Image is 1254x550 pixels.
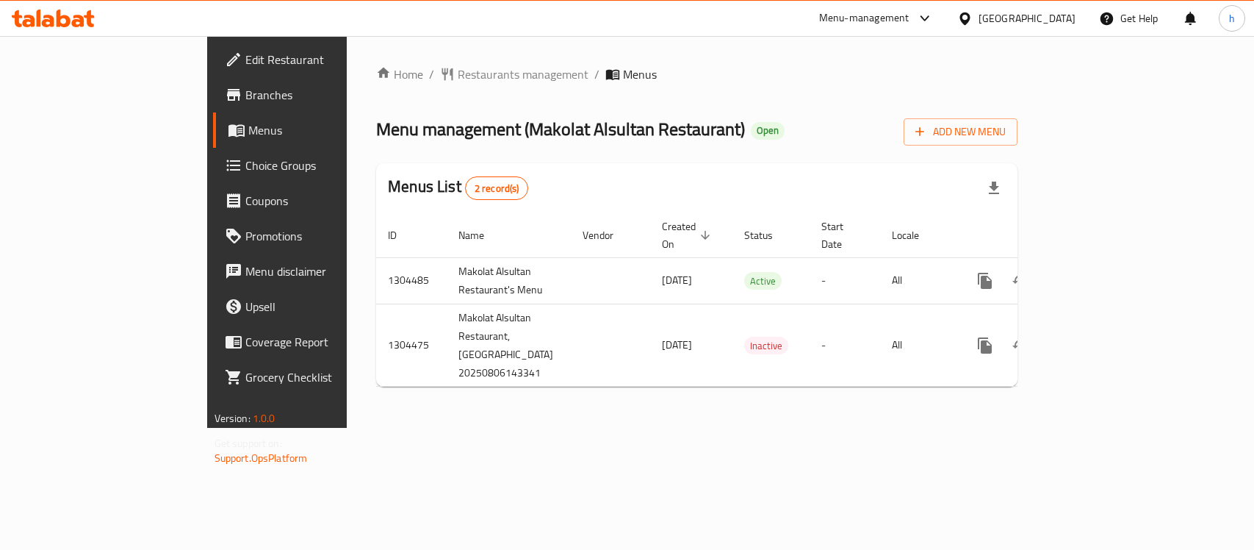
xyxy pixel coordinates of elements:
button: Change Status [1003,263,1038,299]
td: Makolat Alsultan Restaurant's Menu [447,257,571,304]
span: [DATE] [662,271,692,290]
span: Menu management ( Makolat Alsultan Restaurant ) [376,113,745,146]
div: Active [744,272,782,290]
button: Add New Menu [904,118,1017,146]
span: Created On [662,218,715,253]
div: Menu-management [819,10,909,27]
span: Active [744,273,782,290]
span: [DATE] [662,335,692,354]
div: [GEOGRAPHIC_DATA] [979,10,1075,26]
span: Coupons [245,192,405,210]
span: Branches [245,86,405,104]
a: Coverage Report [213,324,417,360]
table: enhanced table [376,213,1120,387]
button: Change Status [1003,328,1038,363]
td: All [880,304,956,387]
nav: breadcrumb [376,65,1017,83]
a: Branches [213,77,417,113]
a: Menu disclaimer [213,254,417,289]
span: Menus [623,65,657,83]
a: Menus [213,113,417,148]
span: Menus [248,121,405,139]
a: Coupons [213,183,417,218]
li: / [429,65,434,83]
td: All [880,257,956,304]
span: Edit Restaurant [245,51,405,68]
span: Restaurants management [458,65,588,83]
td: Makolat Alsultan Restaurant,[GEOGRAPHIC_DATA] 20250806143341 [447,304,571,387]
button: more [967,328,1003,363]
span: Locale [892,226,938,244]
h2: Menus List [388,176,528,200]
a: Choice Groups [213,148,417,183]
span: Version: [215,409,251,428]
th: Actions [956,213,1120,258]
td: - [810,304,880,387]
a: Promotions [213,218,417,254]
span: Upsell [245,298,405,315]
span: Menu disclaimer [245,262,405,280]
span: Add New Menu [915,123,1006,141]
span: Inactive [744,337,788,354]
span: Get support on: [215,434,282,453]
a: Support.OpsPlatform [215,449,308,468]
span: Promotions [245,227,405,245]
span: Start Date [821,218,862,253]
span: Open [751,124,785,137]
a: Grocery Checklist [213,360,417,395]
span: Grocery Checklist [245,368,405,386]
span: Choice Groups [245,157,405,174]
div: Total records count [465,176,529,200]
span: ID [388,226,416,244]
span: Vendor [583,226,633,244]
span: h [1229,10,1235,26]
div: Export file [976,171,1012,206]
div: Open [751,122,785,140]
span: Status [744,226,792,244]
span: 2 record(s) [466,182,528,196]
span: 1.0.0 [253,409,275,428]
span: Name [458,226,503,244]
td: - [810,257,880,304]
button: more [967,263,1003,299]
li: / [594,65,599,83]
a: Edit Restaurant [213,42,417,77]
a: Upsell [213,289,417,324]
span: Coverage Report [245,333,405,351]
a: Restaurants management [440,65,588,83]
